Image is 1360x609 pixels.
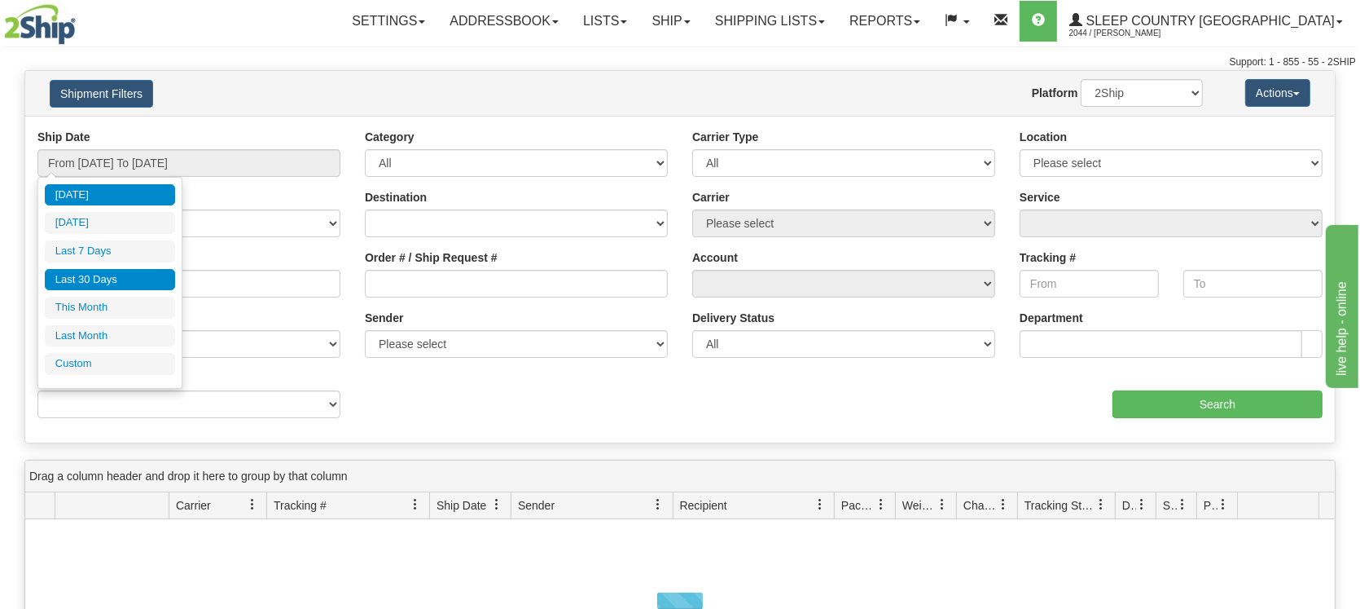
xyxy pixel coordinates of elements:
[692,129,758,145] label: Carrier Type
[692,310,774,326] label: Delivery Status
[867,491,895,519] a: Packages filter column settings
[239,491,266,519] a: Carrier filter column settings
[37,129,90,145] label: Ship Date
[692,189,730,205] label: Carrier
[518,497,555,514] span: Sender
[45,241,175,263] li: Last 7 Days
[1020,249,1076,266] label: Tracking #
[1204,497,1217,514] span: Pickup Status
[963,497,998,514] span: Charge
[45,269,175,291] li: Last 30 Days
[12,10,151,29] div: live help - online
[45,212,175,234] li: [DATE]
[1020,270,1159,298] input: From
[365,189,427,205] label: Destination
[1122,497,1136,514] span: Delivery Status
[4,55,1356,69] div: Support: 1 - 855 - 55 - 2SHIP
[1087,491,1115,519] a: Tracking Status filter column settings
[1020,129,1067,145] label: Location
[989,491,1017,519] a: Charge filter column settings
[1323,221,1358,387] iframe: chat widget
[571,1,639,42] a: Lists
[437,497,486,514] span: Ship Date
[45,325,175,347] li: Last Month
[176,497,211,514] span: Carrier
[401,491,429,519] a: Tracking # filter column settings
[1057,1,1355,42] a: Sleep Country [GEOGRAPHIC_DATA] 2044 / [PERSON_NAME]
[1069,25,1191,42] span: 2044 / [PERSON_NAME]
[1020,310,1083,326] label: Department
[25,461,1335,492] div: grid grouping header
[1032,85,1078,101] label: Platform
[437,1,571,42] a: Addressbook
[45,184,175,206] li: [DATE]
[1183,270,1323,298] input: To
[645,491,673,519] a: Sender filter column settings
[4,4,76,45] img: logo2044.jpg
[1128,491,1156,519] a: Delivery Status filter column settings
[928,491,956,519] a: Weight filter column settings
[1024,497,1095,514] span: Tracking Status
[837,1,932,42] a: Reports
[680,497,727,514] span: Recipient
[1020,189,1060,205] label: Service
[1209,491,1237,519] a: Pickup Status filter column settings
[1169,491,1196,519] a: Shipment Issues filter column settings
[50,80,153,108] button: Shipment Filters
[841,497,875,514] span: Packages
[1082,14,1335,28] span: Sleep Country [GEOGRAPHIC_DATA]
[806,491,834,519] a: Recipient filter column settings
[692,249,738,266] label: Account
[274,497,327,514] span: Tracking #
[365,249,498,266] label: Order # / Ship Request #
[639,1,702,42] a: Ship
[45,353,175,375] li: Custom
[703,1,837,42] a: Shipping lists
[45,297,175,319] li: This Month
[1112,391,1323,418] input: Search
[902,497,937,514] span: Weight
[1245,79,1310,107] button: Actions
[365,310,403,326] label: Sender
[1163,497,1177,514] span: Shipment Issues
[365,129,415,145] label: Category
[483,491,511,519] a: Ship Date filter column settings
[340,1,437,42] a: Settings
